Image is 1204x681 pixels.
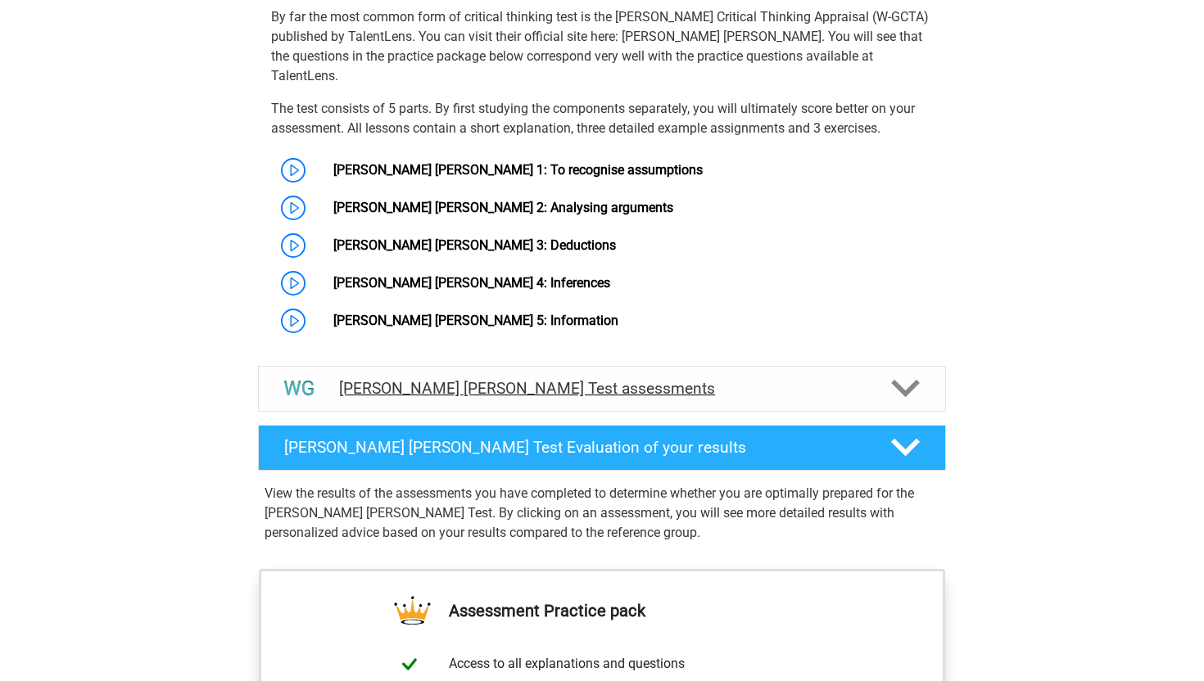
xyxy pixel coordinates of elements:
[271,99,933,138] p: The test consists of 5 parts. By first studying the components separately, you will ultimately sc...
[271,7,933,86] p: By far the most common form of critical thinking test is the [PERSON_NAME] Critical Thinking Appr...
[333,237,616,253] a: [PERSON_NAME] [PERSON_NAME] 3: Deductions
[333,313,618,328] a: [PERSON_NAME] [PERSON_NAME] 5: Information
[265,484,939,543] p: View the results of the assessments you have completed to determine whether you are optimally pre...
[339,379,865,398] h4: [PERSON_NAME] [PERSON_NAME] Test assessments
[251,425,953,471] a: [PERSON_NAME] [PERSON_NAME] Test Evaluation of your results
[251,366,953,412] a: assessments [PERSON_NAME] [PERSON_NAME] Test assessments
[333,200,673,215] a: [PERSON_NAME] [PERSON_NAME] 2: Analysing arguments
[333,162,703,178] a: [PERSON_NAME] [PERSON_NAME] 1: To recognise assumptions
[278,368,320,409] img: watson glaser test assessments
[333,275,610,291] a: [PERSON_NAME] [PERSON_NAME] 4: Inferences
[284,438,865,457] h4: [PERSON_NAME] [PERSON_NAME] Test Evaluation of your results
